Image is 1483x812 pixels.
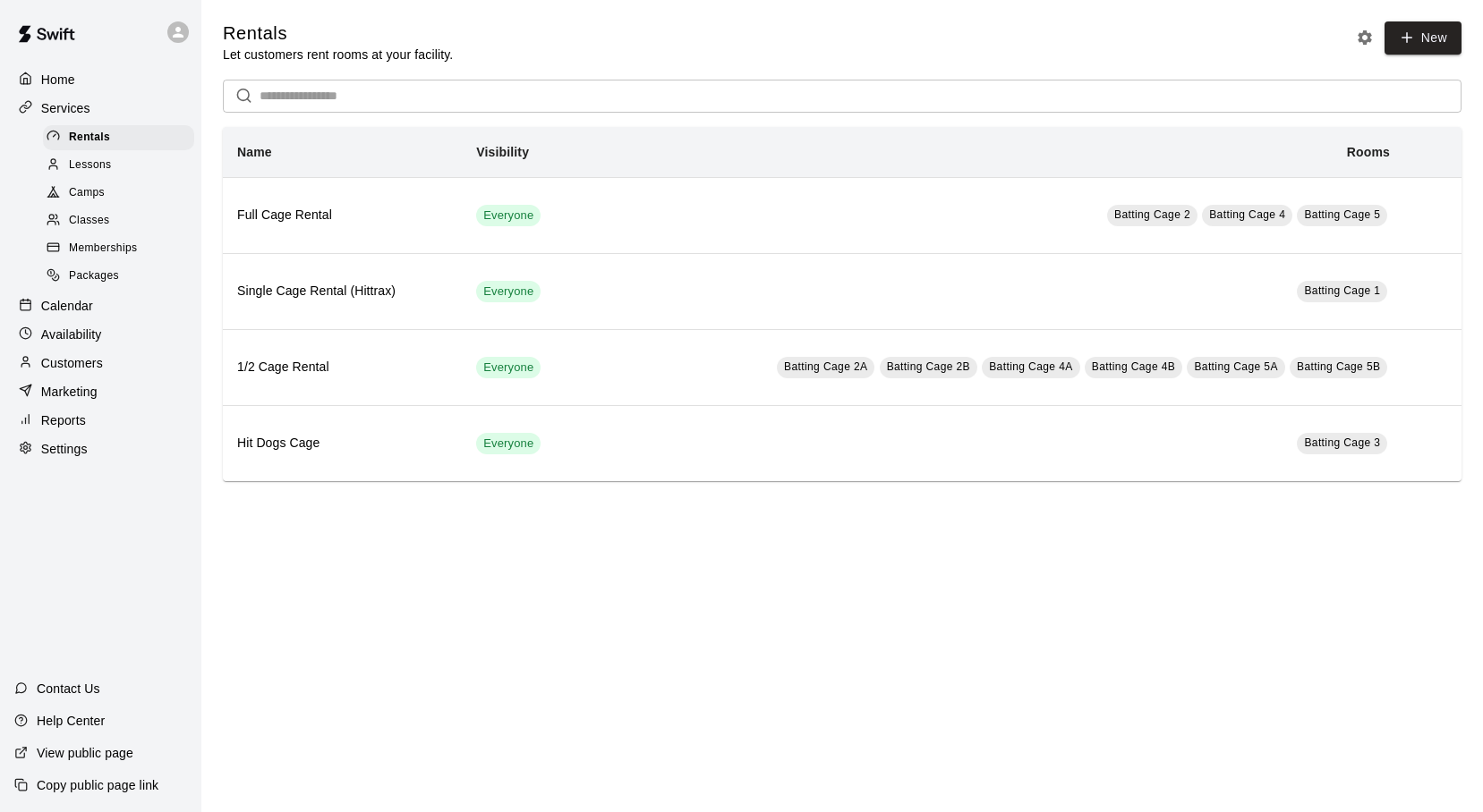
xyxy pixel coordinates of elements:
a: Services [14,95,187,122]
div: This service is visible to all of your customers [476,433,541,454]
h6: Single Cage Rental (Hittrax) [237,282,447,301]
a: Marketing [14,378,187,405]
p: Help Center [37,712,105,730]
div: Classes [43,208,194,233]
span: Batting Cage 4 [1209,208,1285,221]
span: Batting Cage 5A [1194,360,1277,373]
span: Batting Cage 2B [887,360,970,373]
span: Batting Cage 4B [1092,360,1175,373]
p: Availability [41,326,102,343]
a: Reports [14,407,187,434]
p: Settings [41,440,88,458]
div: This service is visible to all of your customers [476,281,541,302]
span: Lessons [69,156,112,174]
p: Copy public page link [37,776,158,794]
h6: Hit Dogs Cage [237,434,447,453]
p: Let customers rent rooms at your facility. [223,46,453,63]
span: Batting Cage 5B [1297,360,1380,373]
p: Marketing [41,383,98,401]
a: Availability [14,321,187,348]
b: Visibility [476,145,529,159]
a: Packages [43,263,201,291]
div: Rentals [43,125,194,150]
a: Rentals [43,123,201,151]
b: Rooms [1347,145,1390,159]
a: New [1385,21,1462,55]
a: Calendar [14,292,187,319]
div: Packages [43,264,194,289]
b: Name [237,145,272,159]
a: Home [14,66,187,93]
table: simple table [223,127,1462,481]
span: Rentals [69,129,110,147]
div: Lessons [43,153,194,178]
span: Batting Cage 2 [1114,208,1190,221]
p: Reports [41,411,86,429]
p: Services [41,99,90,117]
span: Everyone [476,207,541,224]
div: Memberships [43,236,194,261]
h5: Rentals [223,21,453,46]
div: This service is visible to all of your customers [476,357,541,378]
a: Lessons [43,151,201,179]
span: Batting Cage 5 [1304,208,1380,221]
span: Everyone [476,359,541,376]
p: Customers [41,354,103,372]
span: Batting Cage 4A [989,360,1072,373]
button: Rental settings [1351,24,1378,51]
h6: Full Cage Rental [237,206,447,225]
span: Camps [69,184,105,202]
span: Memberships [69,240,137,258]
a: Camps [43,180,201,207]
span: Batting Cage 2A [784,360,867,373]
h6: 1/2 Cage Rental [237,358,447,377]
div: Camps [43,181,194,206]
span: Batting Cage 3 [1304,436,1380,449]
a: Customers [14,350,187,376]
span: Everyone [476,283,541,300]
p: Contact Us [37,680,100,698]
span: Classes [69,212,109,230]
a: Settings [14,436,187,462]
p: View public page [37,744,133,762]
span: Packages [69,267,119,285]
span: Batting Cage 1 [1304,284,1380,297]
span: Everyone [476,436,541,453]
p: Home [41,71,75,89]
a: Memberships [43,235,201,263]
div: This service is visible to all of your customers [476,205,541,226]
a: Classes [43,207,201,235]
p: Calendar [41,297,93,315]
